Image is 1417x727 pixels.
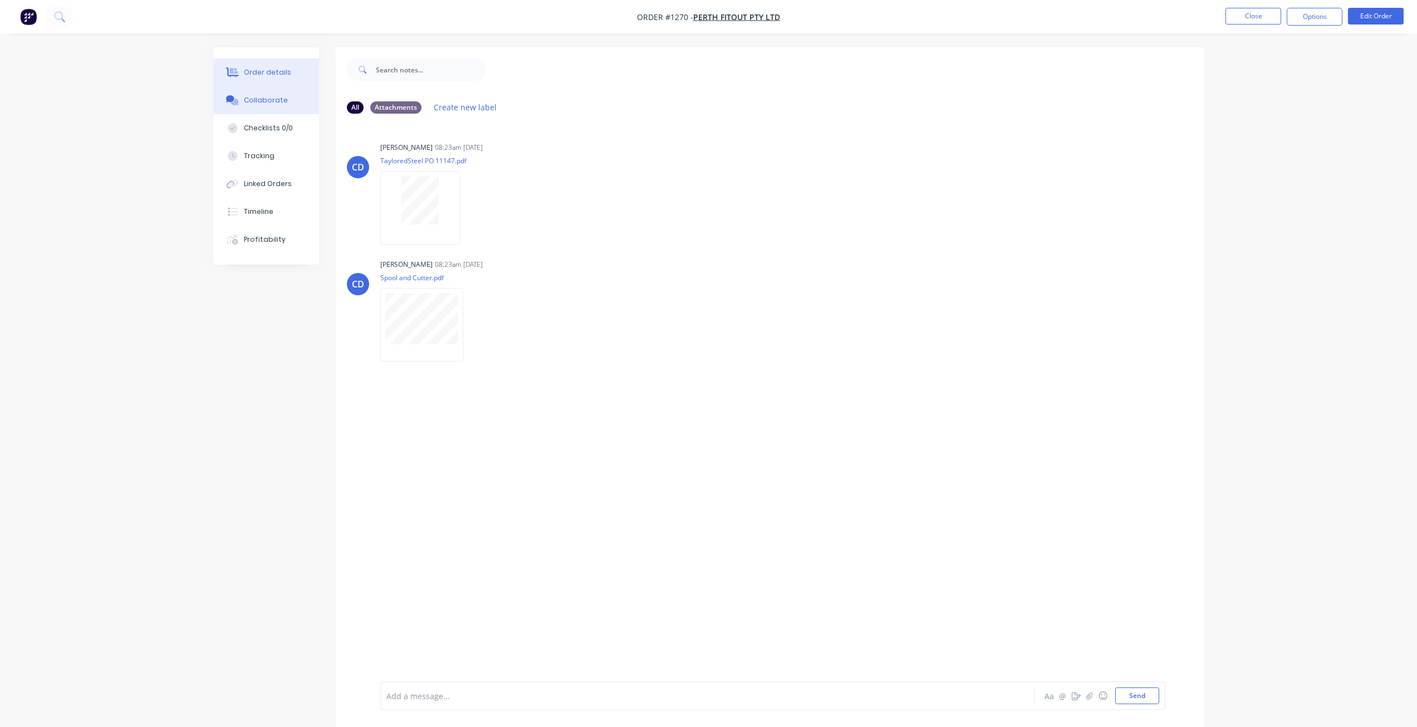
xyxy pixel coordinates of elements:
[213,114,319,142] button: Checklists 0/0
[244,235,286,245] div: Profitability
[347,101,364,114] div: All
[213,198,319,226] button: Timeline
[352,160,364,174] div: CD
[1056,689,1070,702] button: @
[380,143,433,153] div: [PERSON_NAME]
[1043,689,1056,702] button: Aa
[1115,687,1159,704] button: Send
[244,207,273,217] div: Timeline
[376,58,486,81] input: Search notes...
[213,226,319,253] button: Profitability
[1225,8,1281,25] button: Close
[244,67,291,77] div: Order details
[244,95,288,105] div: Collaborate
[352,277,364,291] div: CD
[213,170,319,198] button: Linked Orders
[380,260,433,270] div: [PERSON_NAME]
[213,58,319,86] button: Order details
[370,101,421,114] div: Attachments
[435,143,483,153] div: 08:23am [DATE]
[213,86,319,114] button: Collaborate
[637,12,693,22] span: Order #1270 -
[380,273,474,282] p: Spool and Cutter.pdf
[244,151,274,161] div: Tracking
[213,142,319,170] button: Tracking
[20,8,37,25] img: Factory
[1348,8,1404,25] button: Edit Order
[244,179,292,189] div: Linked Orders
[693,12,780,22] a: Perth Fitout PTY LTD
[244,123,293,133] div: Checklists 0/0
[1287,8,1342,26] button: Options
[380,156,472,165] p: TayloredSteel PO 11147.pdf
[428,100,503,115] button: Create new label
[1096,689,1110,702] button: ☺
[435,260,483,270] div: 08:23am [DATE]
